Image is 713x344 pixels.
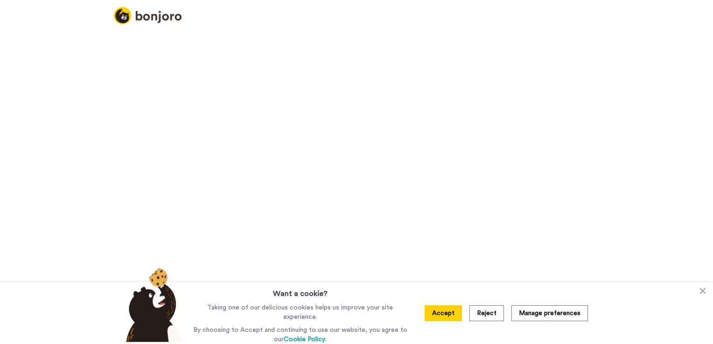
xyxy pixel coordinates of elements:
a: Cookie Policy [284,336,325,343]
img: logo_full.png [114,7,182,24]
button: Manage preferences [511,305,588,321]
img: bear-with-cookie.png [118,268,187,342]
h3: Want a cookie? [273,282,328,299]
p: Taking one of our delicious cookies helps us improve your site experience. [191,303,410,322]
p: By choosing to Accept and continuing to use our website, you agree to our . [191,325,410,344]
button: Accept [425,305,462,321]
button: Reject [469,305,504,321]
